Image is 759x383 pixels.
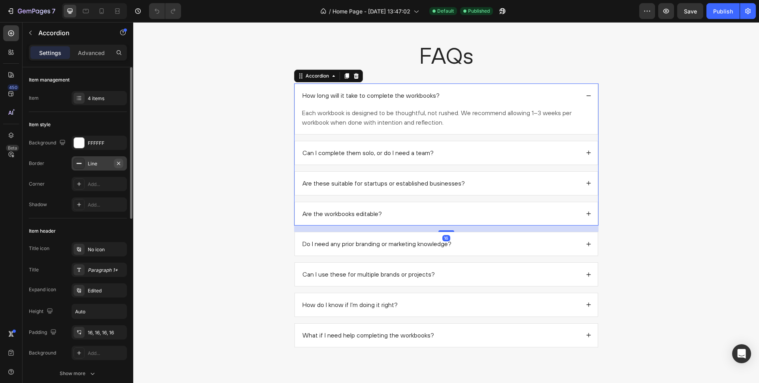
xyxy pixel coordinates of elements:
p: Settings [39,49,61,57]
p: Can I complete them solo, or do I need a team? [169,127,300,135]
div: Beta [6,145,19,151]
p: How long will it take to complete the workbooks? [169,69,306,78]
span: Default [437,8,454,15]
div: Item management [29,76,70,83]
div: Title icon [29,245,49,252]
div: Domain: [DOMAIN_NAME] [21,21,87,27]
div: Show more [60,370,96,377]
div: Add... [88,201,125,209]
div: Undo/Redo [149,3,181,19]
div: Domain Overview [30,47,71,52]
iframe: To enrich screen reader interactions, please activate Accessibility in Grammarly extension settings [133,22,759,383]
p: Are these suitable for startups or established businesses? [169,157,332,165]
input: Auto [72,304,126,319]
div: Background [29,138,67,148]
p: What if I need help completing the workbooks? [169,309,301,317]
div: Add... [88,350,125,357]
div: Expand icon [29,286,56,293]
p: 7 [52,6,55,16]
div: 16, 16, 16, 16 [88,329,125,336]
div: Accordion [171,50,197,57]
span: / [329,7,331,15]
div: Item style [29,121,51,128]
span: Home Page - [DATE] 13:47:02 [332,7,410,15]
div: 4 items [88,95,125,102]
button: Show more [29,366,127,381]
div: Padding [29,327,58,338]
div: Open Intercom Messenger [732,344,751,363]
p: Advanced [78,49,105,57]
div: Edited [88,287,125,294]
p: Accordion [38,28,106,38]
button: Save [677,3,703,19]
div: v 4.0.25 [22,13,39,19]
div: Item [29,95,39,102]
div: Line [88,160,111,167]
button: 7 [3,3,59,19]
div: 450 [8,84,19,91]
img: tab_domain_overview_orange.svg [21,46,28,52]
div: Title [29,266,39,273]
div: Shadow [29,201,47,208]
p: Are the workbooks editable? [169,188,249,196]
div: Keywords by Traffic [87,47,133,52]
img: website_grey.svg [13,21,19,27]
div: Background [29,349,56,356]
span: Published [468,8,490,15]
span: Save [684,8,697,15]
p: Do I need any prior branding or marketing knowledge? [169,218,318,226]
button: Publish [706,3,740,19]
div: Add... [88,181,125,188]
div: Paragraph 1* [88,267,125,274]
img: tab_keywords_by_traffic_grey.svg [79,46,85,52]
div: Item header [29,228,56,235]
div: 16 [309,213,317,219]
p: Can I use these for multiple brands or projects? [169,248,302,256]
div: FFFFFF [88,140,125,147]
div: Publish [713,7,733,15]
img: logo_orange.svg [13,13,19,19]
div: Border [29,160,44,167]
p: How do I know if I’m doing it right? [169,279,264,287]
div: Corner [29,180,45,188]
div: No icon [88,246,125,253]
p: Each workbook is designed to be thoughtful, not rushed. We recommend allowing 1–3 weeks per workb... [169,86,457,105]
div: Height [29,306,55,317]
